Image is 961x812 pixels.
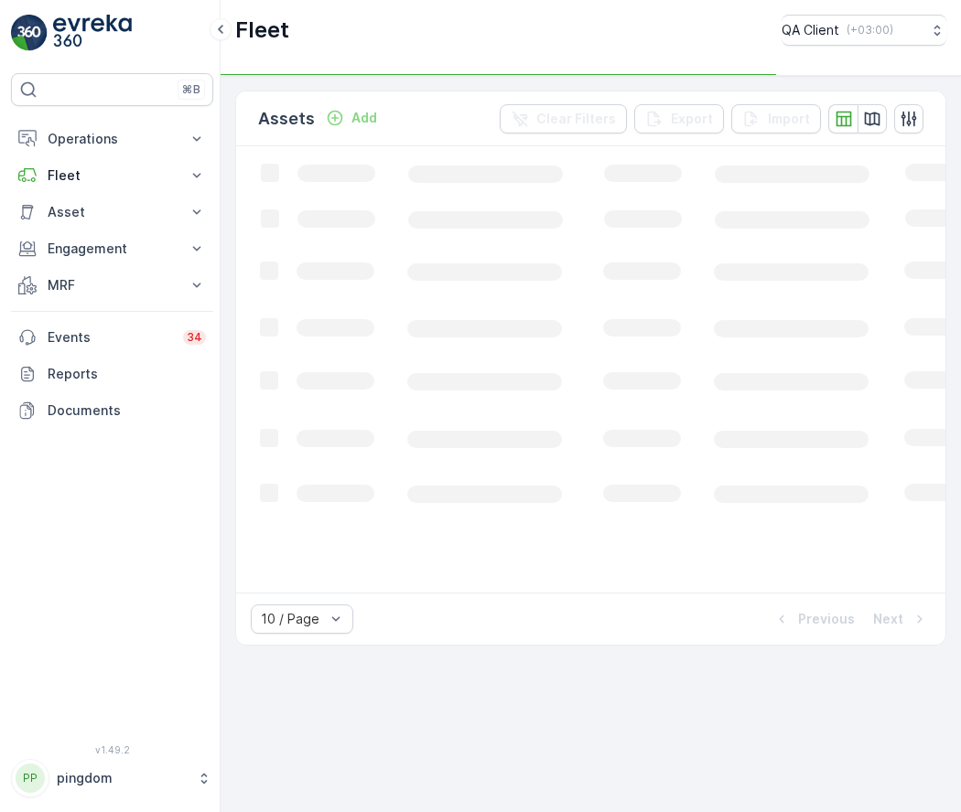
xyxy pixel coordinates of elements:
[536,110,616,128] p: Clear Filters
[11,759,213,797] button: PPpingdom
[48,328,172,347] p: Events
[11,121,213,157] button: Operations
[782,21,839,39] p: QA Client
[16,764,45,793] div: PP
[48,130,177,148] p: Operations
[11,230,213,267] button: Engagement
[847,23,893,37] p: ( +03:00 )
[11,15,48,51] img: logo
[11,319,213,356] a: Events34
[671,110,713,128] p: Export
[53,15,132,51] img: logo_light-DOdMpM7g.png
[500,104,627,134] button: Clear Filters
[873,610,903,628] p: Next
[319,107,384,129] button: Add
[57,769,188,787] p: pingdom
[48,401,206,420] p: Documents
[768,110,810,128] p: Import
[351,109,377,127] p: Add
[634,104,724,134] button: Export
[11,744,213,755] span: v 1.49.2
[731,104,821,134] button: Import
[235,16,289,45] p: Fleet
[48,166,177,185] p: Fleet
[11,267,213,304] button: MRF
[48,365,206,383] p: Reports
[798,610,855,628] p: Previous
[258,106,315,132] p: Assets
[11,356,213,392] a: Reports
[11,157,213,194] button: Fleet
[48,240,177,258] p: Engagement
[48,276,177,294] p: MRF
[782,15,946,46] button: QA Client(+03:00)
[187,330,202,345] p: 34
[11,194,213,230] button: Asset
[48,203,177,221] p: Asset
[771,608,857,630] button: Previous
[11,392,213,429] a: Documents
[871,608,931,630] button: Next
[182,82,200,97] p: ⌘B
